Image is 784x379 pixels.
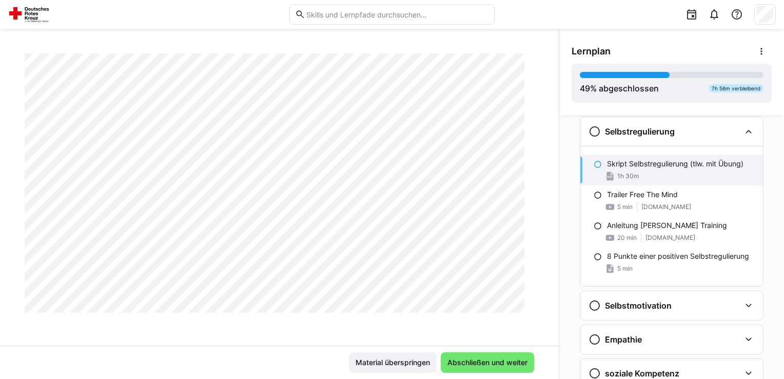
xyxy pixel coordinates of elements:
h3: Selbstregulierung [605,126,675,137]
p: Anleitung [PERSON_NAME] Training [607,220,727,231]
span: 1h 30m [617,172,639,180]
div: % abgeschlossen [580,82,659,94]
h3: soziale Kompetenz [605,368,679,378]
h3: Empathie [605,334,642,345]
button: Abschließen und weiter [441,352,534,373]
span: Material überspringen [354,357,432,368]
input: Skills und Lernpfade durchsuchen… [305,10,489,19]
p: Skript Selbstregulierung (tlw. mit Übung) [607,159,743,169]
span: 5 min [617,264,633,273]
span: 49 [580,83,590,93]
span: [DOMAIN_NAME] [645,234,695,242]
p: Trailer Free The Mind [607,189,678,200]
div: 7h 56m verbleibend [709,84,763,92]
button: Material überspringen [349,352,437,373]
span: [DOMAIN_NAME] [641,203,691,211]
span: Abschließen und weiter [446,357,529,368]
span: Lernplan [572,46,611,57]
span: 20 min [617,234,637,242]
h3: Selbstmotivation [605,300,672,311]
span: 5 min [617,203,633,211]
p: 8 Punkte einer positiven Selbstregulierung [607,251,749,261]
